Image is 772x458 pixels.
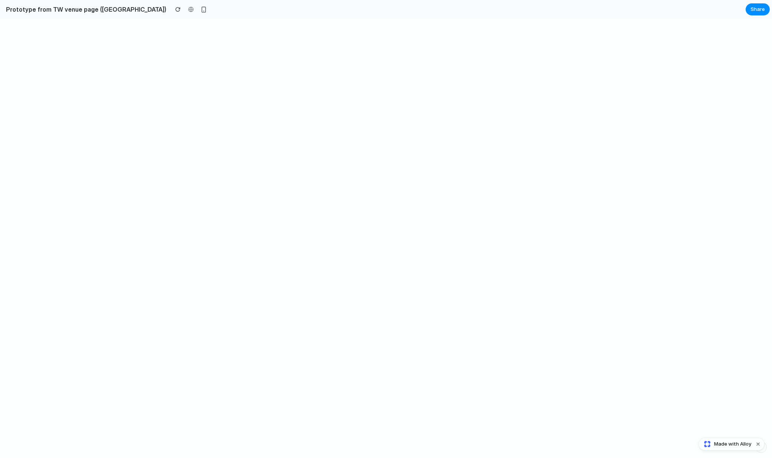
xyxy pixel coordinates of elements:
span: Made with Alloy [714,440,751,448]
h2: Prototype from TW venue page ([GEOGRAPHIC_DATA]) [3,5,166,14]
button: Share [746,3,770,15]
a: Made with Alloy [699,440,752,448]
span: Share [751,6,765,13]
button: Dismiss watermark [754,440,763,449]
